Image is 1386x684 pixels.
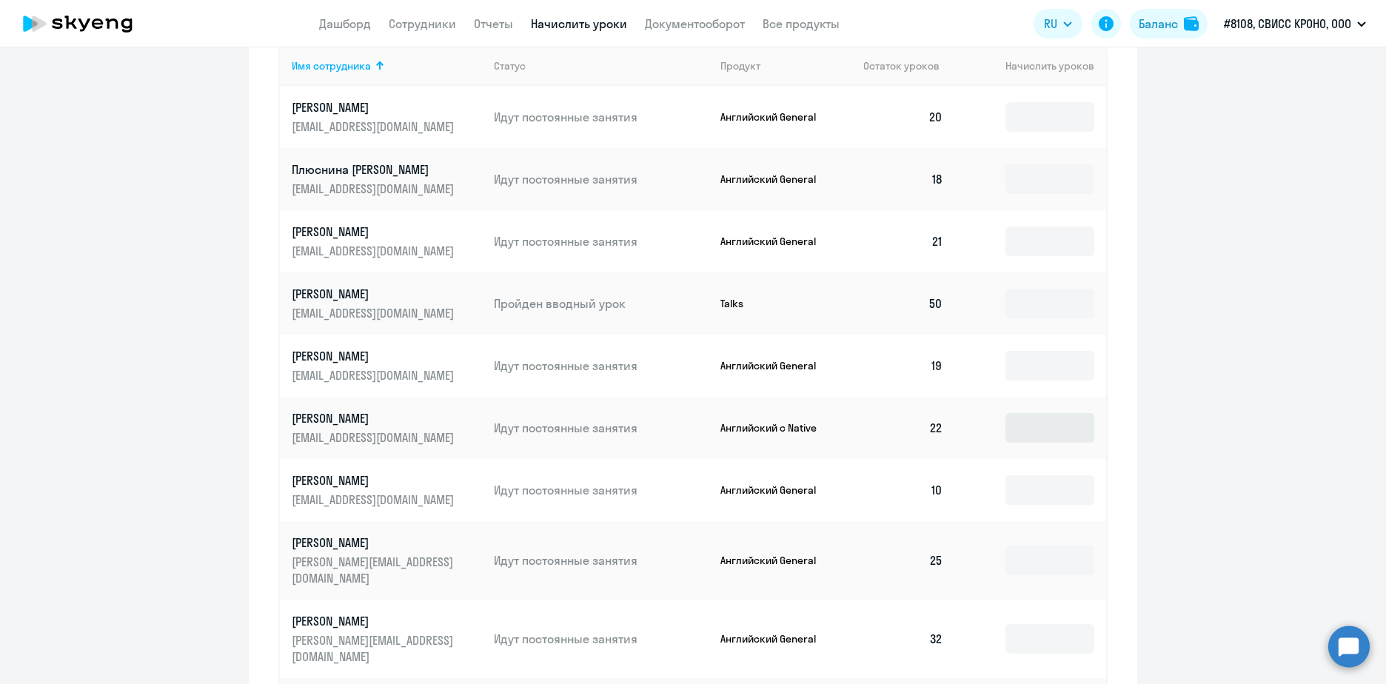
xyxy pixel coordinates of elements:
p: Идут постоянные занятия [494,358,709,374]
td: 32 [851,600,955,678]
p: [EMAIL_ADDRESS][DOMAIN_NAME] [292,305,458,321]
p: [PERSON_NAME] [292,224,458,240]
p: Идут постоянные занятия [494,482,709,498]
a: [PERSON_NAME][EMAIL_ADDRESS][DOMAIN_NAME] [292,99,482,135]
a: [PERSON_NAME][EMAIL_ADDRESS][DOMAIN_NAME] [292,410,482,446]
a: Документооборот [645,16,745,31]
a: [PERSON_NAME][EMAIL_ADDRESS][DOMAIN_NAME] [292,472,482,508]
p: Английский General [720,172,831,186]
p: [EMAIL_ADDRESS][DOMAIN_NAME] [292,118,458,135]
button: Балансbalance [1130,9,1208,38]
div: Продукт [720,59,852,73]
p: Английский с Native [720,421,831,435]
a: [PERSON_NAME][PERSON_NAME][EMAIL_ADDRESS][DOMAIN_NAME] [292,613,482,665]
div: Баланс [1139,15,1178,33]
p: [PERSON_NAME] [292,472,458,489]
p: Идут постоянные занятия [494,171,709,187]
a: Начислить уроки [531,16,627,31]
td: 10 [851,459,955,521]
a: [PERSON_NAME][EMAIL_ADDRESS][DOMAIN_NAME] [292,286,482,321]
td: 22 [851,397,955,459]
div: Продукт [720,59,760,73]
p: [EMAIL_ADDRESS][DOMAIN_NAME] [292,429,458,446]
p: Идут постоянные занятия [494,233,709,249]
button: #8108, СВИСС КРОНО, ООО [1216,6,1373,41]
p: [EMAIL_ADDRESS][DOMAIN_NAME] [292,243,458,259]
span: RU [1044,15,1057,33]
p: Английский General [720,110,831,124]
div: Имя сотрудника [292,59,371,73]
p: [EMAIL_ADDRESS][DOMAIN_NAME] [292,492,458,508]
p: Английский General [720,359,831,372]
button: RU [1034,9,1082,38]
p: [PERSON_NAME] [292,410,458,426]
p: Английский General [720,554,831,567]
p: [EMAIL_ADDRESS][DOMAIN_NAME] [292,367,458,383]
p: Идут постоянные занятия [494,420,709,436]
a: Дашборд [319,16,371,31]
div: Статус [494,59,709,73]
a: Сотрудники [389,16,456,31]
p: [PERSON_NAME][EMAIL_ADDRESS][DOMAIN_NAME] [292,554,458,586]
p: [PERSON_NAME][EMAIL_ADDRESS][DOMAIN_NAME] [292,632,458,665]
p: [PERSON_NAME] [292,348,458,364]
th: Начислить уроков [955,46,1106,86]
a: Плюснина [PERSON_NAME][EMAIL_ADDRESS][DOMAIN_NAME] [292,161,482,197]
p: Плюснина [PERSON_NAME] [292,161,458,178]
td: 21 [851,210,955,272]
a: [PERSON_NAME][PERSON_NAME][EMAIL_ADDRESS][DOMAIN_NAME] [292,534,482,586]
div: Остаток уроков [863,59,955,73]
td: 20 [851,86,955,148]
td: 50 [851,272,955,335]
p: [PERSON_NAME] [292,534,458,551]
div: Имя сотрудника [292,59,482,73]
p: [PERSON_NAME] [292,613,458,629]
p: #8108, СВИСС КРОНО, ООО [1224,15,1351,33]
a: Отчеты [474,16,513,31]
p: Пройден вводный урок [494,295,709,312]
td: 25 [851,521,955,600]
p: Идут постоянные занятия [494,552,709,569]
p: [PERSON_NAME] [292,286,458,302]
img: balance [1184,16,1199,31]
a: [PERSON_NAME][EMAIL_ADDRESS][DOMAIN_NAME] [292,348,482,383]
p: Идут постоянные занятия [494,109,709,125]
p: Английский General [720,483,831,497]
div: Статус [494,59,526,73]
a: [PERSON_NAME][EMAIL_ADDRESS][DOMAIN_NAME] [292,224,482,259]
td: 19 [851,335,955,397]
p: Идут постоянные занятия [494,631,709,647]
p: Английский General [720,632,831,646]
p: Английский General [720,235,831,248]
span: Остаток уроков [863,59,940,73]
a: Все продукты [763,16,840,31]
p: [EMAIL_ADDRESS][DOMAIN_NAME] [292,181,458,197]
td: 18 [851,148,955,210]
p: Talks [720,297,831,310]
p: [PERSON_NAME] [292,99,458,115]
